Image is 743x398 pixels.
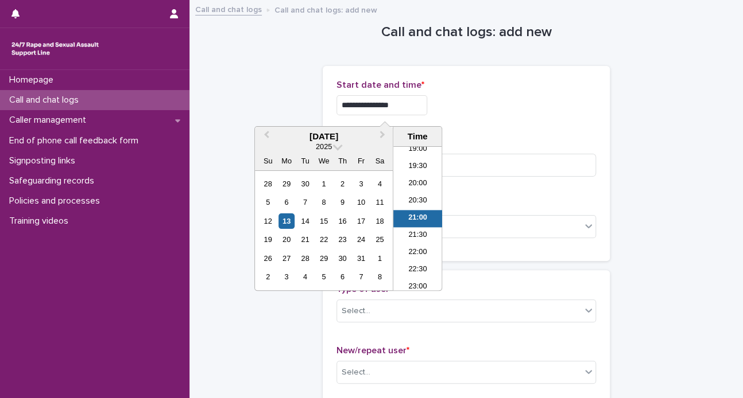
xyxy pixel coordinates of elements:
[335,194,350,210] div: Choose Thursday, October 9th, 2025
[393,210,442,227] li: 21:00
[278,232,294,247] div: Choose Monday, October 20th, 2025
[297,153,313,169] div: Tu
[5,216,78,227] p: Training videos
[393,141,442,158] li: 19:00
[336,346,409,355] span: New/repeat user
[353,153,369,169] div: Fr
[316,251,331,266] div: Choose Wednesday, October 29th, 2025
[316,213,331,229] div: Choose Wednesday, October 15th, 2025
[297,194,313,210] div: Choose Tuesday, October 7th, 2025
[278,176,294,192] div: Choose Monday, September 29th, 2025
[316,176,331,192] div: Choose Wednesday, October 1st, 2025
[335,232,350,247] div: Choose Thursday, October 23rd, 2025
[335,153,350,169] div: Th
[297,176,313,192] div: Choose Tuesday, September 30th, 2025
[336,284,392,294] span: Type of user
[393,244,442,262] li: 22:00
[372,176,388,192] div: Choose Saturday, October 4th, 2025
[396,131,439,142] div: Time
[323,24,610,41] h1: Call and chat logs: add new
[195,2,262,15] a: Call and chat logs
[393,193,442,210] li: 20:30
[260,194,276,210] div: Choose Sunday, October 5th, 2025
[5,196,109,206] p: Policies and processes
[335,176,350,192] div: Choose Thursday, October 2nd, 2025
[393,158,442,175] li: 19:30
[393,227,442,244] li: 21:30
[258,174,389,286] div: month 2025-10
[278,269,294,284] div: Choose Monday, November 3rd, 2025
[278,194,294,210] div: Choose Monday, October 6th, 2025
[5,135,148,146] p: End of phone call feedback form
[335,269,350,284] div: Choose Thursday, November 6th, 2025
[260,251,276,266] div: Choose Sunday, October 26th, 2025
[260,153,276,169] div: Su
[260,176,276,192] div: Choose Sunday, September 28th, 2025
[393,175,442,193] li: 20:00
[278,251,294,266] div: Choose Monday, October 27th, 2025
[316,142,332,151] span: 2025
[5,175,103,186] p: Safeguarding records
[5,95,88,106] p: Call and chat logs
[342,305,370,317] div: Select...
[372,232,388,247] div: Choose Saturday, October 25th, 2025
[5,155,84,166] p: Signposting links
[353,213,369,229] div: Choose Friday, October 17th, 2025
[372,251,388,266] div: Choose Saturday, November 1st, 2025
[274,3,377,15] p: Call and chat logs: add new
[260,269,276,284] div: Choose Sunday, November 2nd, 2025
[297,269,313,284] div: Choose Tuesday, November 4th, 2025
[5,115,95,126] p: Caller management
[316,232,331,247] div: Choose Wednesday, October 22nd, 2025
[316,269,331,284] div: Choose Wednesday, November 5th, 2025
[336,80,424,89] span: Start date and time
[260,232,276,247] div: Choose Sunday, October 19th, 2025
[372,194,388,210] div: Choose Saturday, October 11th, 2025
[297,213,313,229] div: Choose Tuesday, October 14th, 2025
[374,128,393,146] button: Next Month
[342,366,370,379] div: Select...
[393,279,442,296] li: 23:00
[372,269,388,284] div: Choose Saturday, November 8th, 2025
[316,194,331,210] div: Choose Wednesday, October 8th, 2025
[335,251,350,266] div: Choose Thursday, October 30th, 2025
[278,213,294,229] div: Choose Monday, October 13th, 2025
[316,153,331,169] div: We
[372,153,388,169] div: Sa
[353,232,369,247] div: Choose Friday, October 24th, 2025
[393,262,442,279] li: 22:30
[335,213,350,229] div: Choose Thursday, October 16th, 2025
[372,213,388,229] div: Choose Saturday, October 18th, 2025
[256,128,274,146] button: Previous Month
[353,251,369,266] div: Choose Friday, October 31st, 2025
[353,194,369,210] div: Choose Friday, October 10th, 2025
[260,213,276,229] div: Choose Sunday, October 12th, 2025
[5,75,63,85] p: Homepage
[353,269,369,284] div: Choose Friday, November 7th, 2025
[353,176,369,192] div: Choose Friday, October 3rd, 2025
[297,232,313,247] div: Choose Tuesday, October 21st, 2025
[9,37,101,60] img: rhQMoQhaT3yELyF149Cw
[297,251,313,266] div: Choose Tuesday, October 28th, 2025
[278,153,294,169] div: Mo
[255,131,393,142] div: [DATE]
